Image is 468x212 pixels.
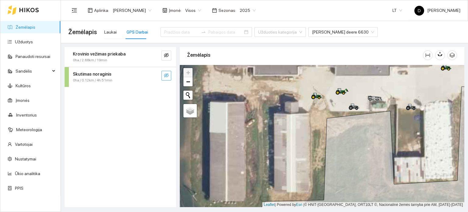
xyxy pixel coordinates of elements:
a: Ūkio analitika [15,171,40,176]
span: Įmonė : [169,7,182,14]
span: Dovydas Baršauskas [113,6,151,15]
input: Pabaigos data [208,29,243,35]
div: Skutimas noraginis0ha / 0.12km / 4h 51mineye-invisible [65,67,176,87]
strong: Skutimas noraginis [73,72,112,77]
span: Sandėlis [16,65,50,77]
strong: Krovinio vežimas priekaba [73,52,126,56]
span: menu-fold [72,8,77,13]
span: Sezonas : [218,7,236,14]
a: Užduotys [15,39,33,44]
button: column-width [423,50,433,60]
span: 0ha / 0.12km / 4h 51min [73,77,112,83]
div: Krovinio vežimas priekaba0ha / 2.68km / 19mineye-invisible [65,47,176,67]
a: Kultūros [16,83,31,88]
a: Žemėlapis [16,25,35,30]
span: LT [392,6,402,15]
input: Pradžios data [164,29,199,35]
button: eye-invisible [161,71,171,81]
span: 0ha / 2.68km / 19min [73,57,107,63]
div: Žemėlapis [187,46,423,64]
button: Initiate a new search [183,91,193,100]
a: Leaflet [264,203,275,207]
span: column-width [423,53,432,58]
span: calendar [212,8,217,13]
span: John deere 6630 [312,27,374,37]
span: − [186,78,190,85]
a: Panaudoti resursai [16,54,50,59]
span: shop [162,8,167,13]
div: Laukai [104,29,117,35]
span: layout [88,8,93,13]
a: Esri [296,203,303,207]
div: | Powered by © HNIT-[GEOGRAPHIC_DATA]; ORT10LT ©, Nacionalinė žemės tarnyba prie AM, [DATE]-[DATE] [262,202,464,207]
a: Layers [183,104,197,117]
span: Žemėlapis [68,27,97,37]
span: eye-invisible [164,73,169,79]
a: Inventorius [16,113,37,117]
span: to [201,30,206,34]
button: eye-invisible [161,51,171,60]
span: D [418,6,421,16]
div: GPS Darbai [126,29,148,35]
a: Meteorologija [16,127,42,132]
span: + [186,69,190,76]
span: [PERSON_NAME] [414,8,460,13]
span: swap-right [201,30,206,34]
a: Zoom in [183,68,193,77]
button: menu-fold [68,4,80,16]
span: Aplinka : [94,7,109,14]
a: Vartotojai [15,142,33,147]
a: Nustatymai [15,156,36,161]
a: PPIS [15,186,23,191]
span: Visos [185,6,201,15]
span: 2025 [240,6,256,15]
a: Zoom out [183,77,193,86]
a: Įmonės [16,98,30,103]
span: eye-invisible [164,53,169,59]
